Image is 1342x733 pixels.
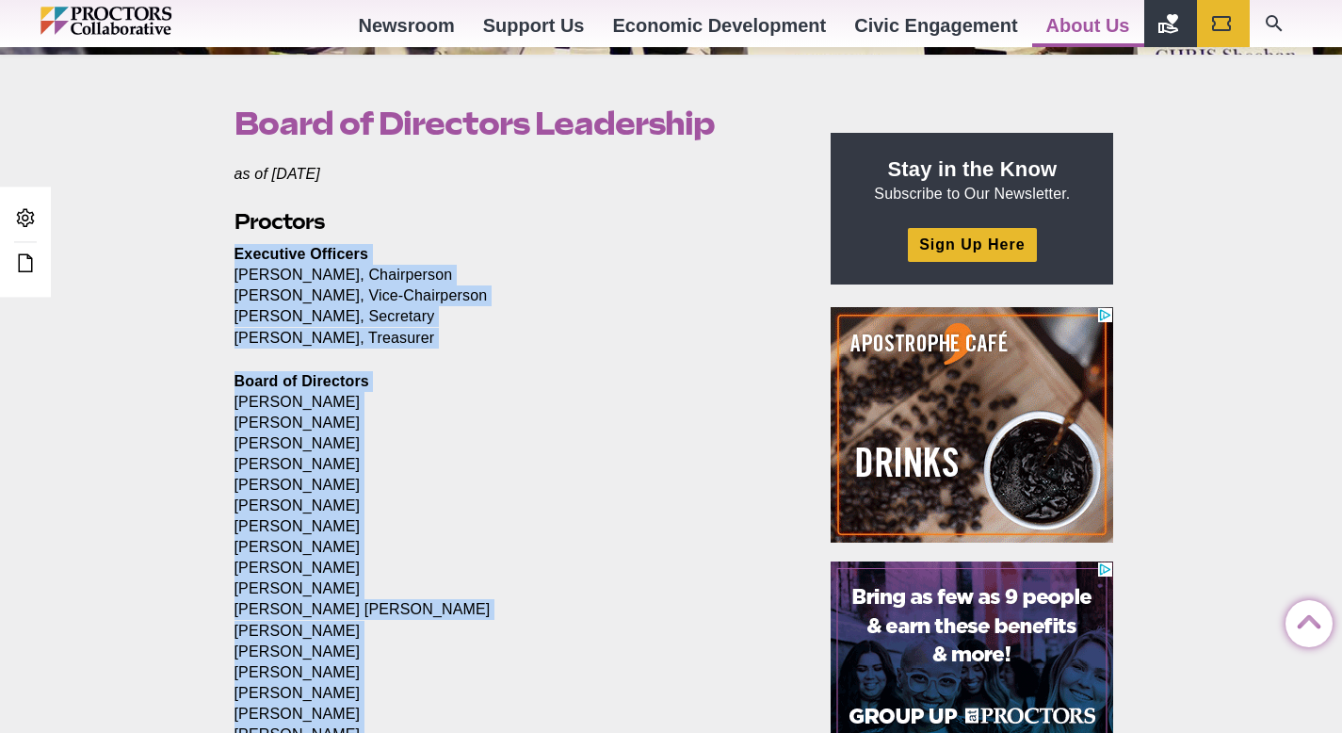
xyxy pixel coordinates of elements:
[888,157,1058,181] strong: Stay in the Know
[9,247,41,282] a: Edit this Post/Page
[9,202,41,236] a: Admin Area
[831,307,1113,543] iframe: Advertisement
[908,228,1036,261] a: Sign Up Here
[234,244,788,348] p: [PERSON_NAME], Chairperson [PERSON_NAME], Vice-Chairperson [PERSON_NAME], Secretary [PERSON_NAME]...
[234,207,788,236] h2: Proctors
[853,155,1091,204] p: Subscribe to Our Newsletter.
[40,7,252,35] img: Proctors logo
[234,106,788,141] h1: Board of Directors Leadership
[234,166,320,182] em: as of [DATE]
[1285,601,1323,639] a: Back to Top
[234,246,369,262] strong: Executive Officers
[234,373,369,389] strong: Board of Directors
